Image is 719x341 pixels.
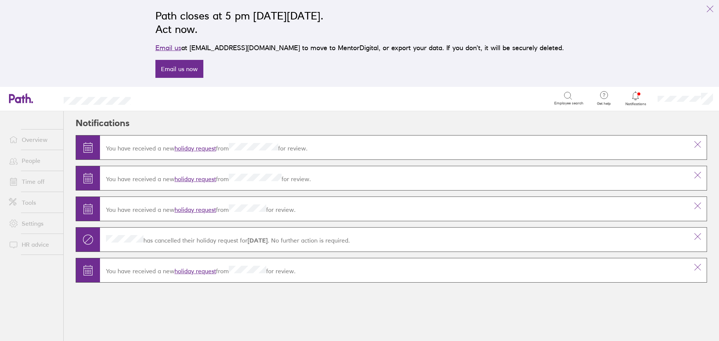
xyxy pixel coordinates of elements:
p: has cancelled their holiday request for . No further action is required. [106,235,683,244]
h2: Path closes at 5 pm [DATE][DATE]. Act now. [155,9,564,36]
a: holiday request [175,175,216,183]
p: You have received a new from for review. [106,174,683,183]
p: You have received a new from for review. [106,204,683,213]
a: Time off [3,174,63,189]
a: HR advice [3,237,63,252]
h2: Notifications [76,111,130,135]
a: holiday request [175,144,216,152]
a: Overview [3,132,63,147]
a: People [3,153,63,168]
span: Employee search [554,101,583,106]
a: Settings [3,216,63,231]
div: Search [151,95,170,101]
a: holiday request [175,267,216,275]
span: Notifications [624,102,648,106]
a: Email us [155,44,181,52]
strong: [DATE] [248,237,268,244]
p: at [EMAIL_ADDRESS][DOMAIN_NAME] to move to MentorDigital, or export your data. If you don’t, it w... [155,43,564,53]
a: holiday request [175,206,216,213]
a: Email us now [155,60,203,78]
p: You have received a new from for review. [106,143,683,152]
a: Notifications [624,91,648,106]
a: Tools [3,195,63,210]
p: You have received a new from for review. [106,266,683,275]
span: Get help [592,101,616,106]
